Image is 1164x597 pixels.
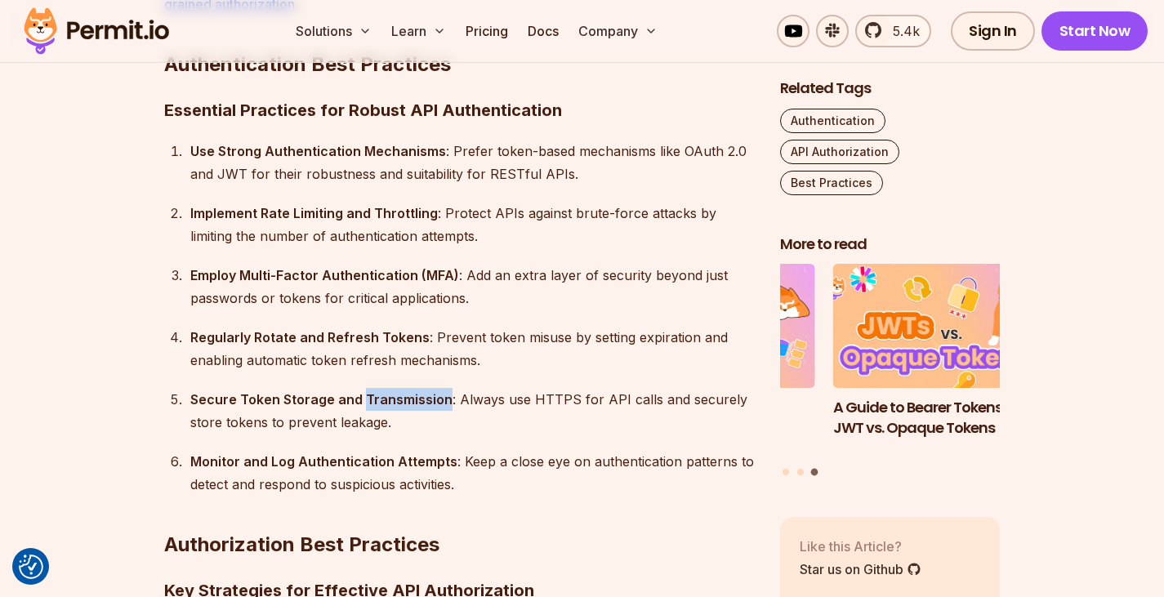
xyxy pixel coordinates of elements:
[190,329,430,345] strong: Regularly Rotate and Refresh Tokens
[190,202,754,247] div: : Protect APIs against brute-force attacks by limiting the number of authentication attempts.
[19,555,43,579] button: Consent Preferences
[833,265,1054,459] li: 3 of 3
[780,265,1001,479] div: Posts
[190,391,453,408] strong: Secure Token Storage and Transmission
[780,234,1001,255] h2: More to read
[780,78,1001,99] h2: Related Tags
[833,398,1054,439] h3: A Guide to Bearer Tokens: JWT vs. Opaque Tokens
[783,469,789,475] button: Go to slide 1
[780,171,883,195] a: Best Practices
[800,537,921,556] p: Like this Article?
[190,267,459,283] strong: Employ Multi-Factor Authentication (MFA)
[190,453,457,470] strong: Monitor and Log Authentication Attempts
[164,100,562,120] strong: Essential Practices for Robust API Authentication
[780,140,899,164] a: API Authorization
[190,140,754,185] div: : Prefer token-based mechanisms like OAuth 2.0 and JWT for their robustness and suitability for R...
[951,11,1035,51] a: Sign In
[833,265,1054,459] a: A Guide to Bearer Tokens: JWT vs. Opaque TokensA Guide to Bearer Tokens: JWT vs. Opaque Tokens
[385,15,453,47] button: Learn
[459,15,515,47] a: Pricing
[595,398,815,458] h3: Policy-Based Access Control (PBAC) Isn’t as Great as You Think
[833,265,1054,389] img: A Guide to Bearer Tokens: JWT vs. Opaque Tokens
[164,52,451,76] strong: Authentication Best Practices
[289,15,378,47] button: Solutions
[780,109,885,133] a: Authentication
[855,15,931,47] a: 5.4k
[797,469,804,475] button: Go to slide 2
[595,265,815,389] img: Policy-Based Access Control (PBAC) Isn’t as Great as You Think
[521,15,565,47] a: Docs
[572,15,664,47] button: Company
[190,450,754,496] div: : Keep a close eye on authentication patterns to detect and respond to suspicious activities.
[16,3,176,59] img: Permit logo
[595,265,815,459] li: 2 of 3
[164,532,439,556] strong: Authorization Best Practices
[190,326,754,372] div: : Prevent token misuse by setting expiration and enabling automatic token refresh mechanisms.
[1041,11,1148,51] a: Start Now
[19,555,43,579] img: Revisit consent button
[811,469,818,476] button: Go to slide 3
[190,143,446,159] strong: Use Strong Authentication Mechanisms
[883,21,920,41] span: 5.4k
[190,264,754,310] div: : Add an extra layer of security beyond just passwords or tokens for critical applications.
[800,559,921,579] a: Star us on Github
[190,388,754,434] div: : Always use HTTPS for API calls and securely store tokens to prevent leakage.
[190,205,438,221] strong: Implement Rate Limiting and Throttling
